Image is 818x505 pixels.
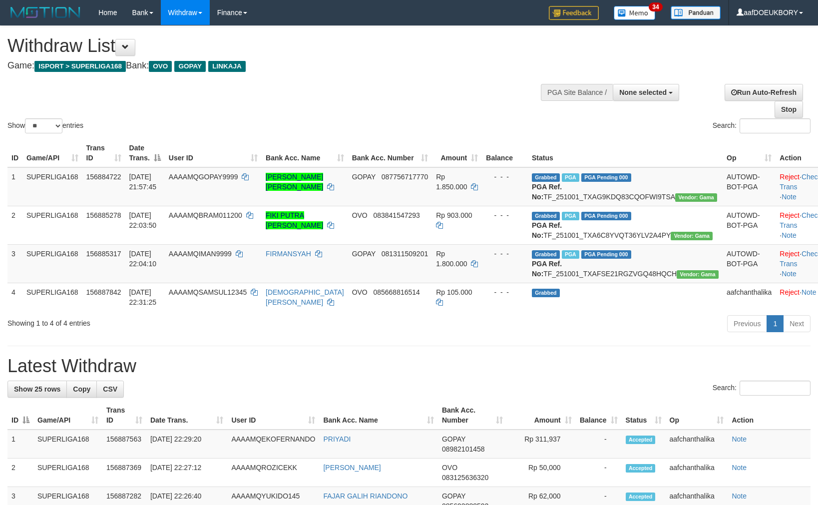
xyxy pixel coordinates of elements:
[352,211,368,219] span: OVO
[174,61,206,72] span: GOPAY
[613,84,679,101] button: None selected
[723,283,776,311] td: aafchanthalika
[146,430,228,459] td: [DATE] 22:29:20
[626,464,656,473] span: Accepted
[22,139,82,167] th: Game/API: activate to sort column ascending
[102,459,146,487] td: 156887369
[562,212,579,220] span: Marked by aafphoenmanit
[22,244,82,283] td: SUPERLIGA168
[486,172,524,182] div: - - -
[86,173,121,181] span: 156884722
[802,288,817,296] a: Note
[782,231,797,239] a: Note
[549,6,599,20] img: Feedback.jpg
[208,61,246,72] span: LINKAJA
[25,118,62,133] select: Showentries
[783,315,811,332] a: Next
[528,167,723,206] td: TF_251001_TXAG9KDQ83CQOFWI9TSA
[169,250,232,258] span: AAAAMQIMAN9999
[22,206,82,244] td: SUPERLIGA168
[129,250,157,268] span: [DATE] 22:04:10
[33,459,102,487] td: SUPERLIGA168
[782,193,797,201] a: Note
[436,288,472,296] span: Rp 105.000
[7,118,83,133] label: Show entries
[352,288,368,296] span: OVO
[96,381,124,398] a: CSV
[169,211,242,219] span: AAAAMQBRAM011200
[727,315,767,332] a: Previous
[227,430,319,459] td: AAAAMQEKOFERNANDO
[486,210,524,220] div: - - -
[675,193,717,202] span: Vendor URL: https://trx31.1velocity.biz
[22,167,82,206] td: SUPERLIGA168
[562,250,579,259] span: Marked by aafphoenmanit
[165,139,262,167] th: User ID: activate to sort column ascending
[725,84,803,101] a: Run Auto-Refresh
[169,173,238,181] span: AAAAMQGOPAY9999
[323,435,351,443] a: PRIYADI
[576,430,622,459] td: -
[129,288,157,306] span: [DATE] 22:31:25
[266,288,344,306] a: [DEMOGRAPHIC_DATA][PERSON_NAME]
[626,493,656,501] span: Accepted
[740,381,811,396] input: Search:
[649,2,662,11] span: 34
[482,139,528,167] th: Balance
[149,61,172,72] span: OVO
[442,492,465,500] span: GOPAY
[780,250,800,258] a: Reject
[7,314,334,328] div: Showing 1 to 4 of 4 entries
[33,401,102,430] th: Game/API: activate to sort column ascending
[713,118,811,133] label: Search:
[775,101,803,118] a: Stop
[266,250,311,258] a: FIRMANSYAH
[7,5,83,20] img: MOTION_logo.png
[532,173,560,182] span: Grabbed
[7,139,22,167] th: ID
[486,287,524,297] div: - - -
[723,139,776,167] th: Op: activate to sort column ascending
[619,88,667,96] span: None selected
[581,250,631,259] span: PGA Pending
[266,211,323,229] a: FIKI PUTRA [PERSON_NAME]
[86,250,121,258] span: 156885317
[438,401,507,430] th: Bank Acc. Number: activate to sort column ascending
[728,401,811,430] th: Action
[442,435,465,443] span: GOPAY
[382,250,428,258] span: Copy 081311509201 to clipboard
[86,211,121,219] span: 156885278
[432,139,482,167] th: Amount: activate to sort column ascending
[671,6,721,19] img: panduan.png
[7,36,535,56] h1: Withdraw List
[266,173,323,191] a: [PERSON_NAME] [PERSON_NAME]
[436,250,467,268] span: Rp 1.800.000
[227,459,319,487] td: AAAAMQROZICEKK
[7,206,22,244] td: 2
[576,401,622,430] th: Balance: activate to sort column ascending
[442,474,488,482] span: Copy 083125636320 to clipboard
[169,288,247,296] span: AAAAMQSAMSUL12345
[103,385,117,393] span: CSV
[581,212,631,220] span: PGA Pending
[7,167,22,206] td: 1
[532,212,560,220] span: Grabbed
[723,167,776,206] td: AUTOWD-BOT-PGA
[7,381,67,398] a: Show 25 rows
[528,206,723,244] td: TF_251001_TXA6C8YVQT36YLV2A4PY
[622,401,666,430] th: Status: activate to sort column ascending
[262,139,348,167] th: Bank Acc. Name: activate to sort column ascending
[528,139,723,167] th: Status
[740,118,811,133] input: Search:
[767,315,784,332] a: 1
[677,270,719,279] span: Vendor URL: https://trx31.1velocity.biz
[348,139,432,167] th: Bank Acc. Number: activate to sort column ascending
[626,436,656,444] span: Accepted
[22,283,82,311] td: SUPERLIGA168
[532,221,562,239] b: PGA Ref. No:
[442,464,457,472] span: OVO
[7,356,811,376] h1: Latest Withdraw
[7,244,22,283] td: 3
[780,288,800,296] a: Reject
[146,401,228,430] th: Date Trans.: activate to sort column ascending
